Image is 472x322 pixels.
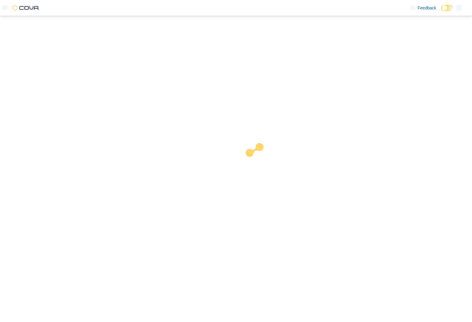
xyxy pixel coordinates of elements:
img: cova-loader [236,139,282,184]
input: Dark Mode [441,5,454,11]
span: Feedback [418,5,436,11]
a: Feedback [408,2,439,14]
img: Cova [12,5,39,11]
